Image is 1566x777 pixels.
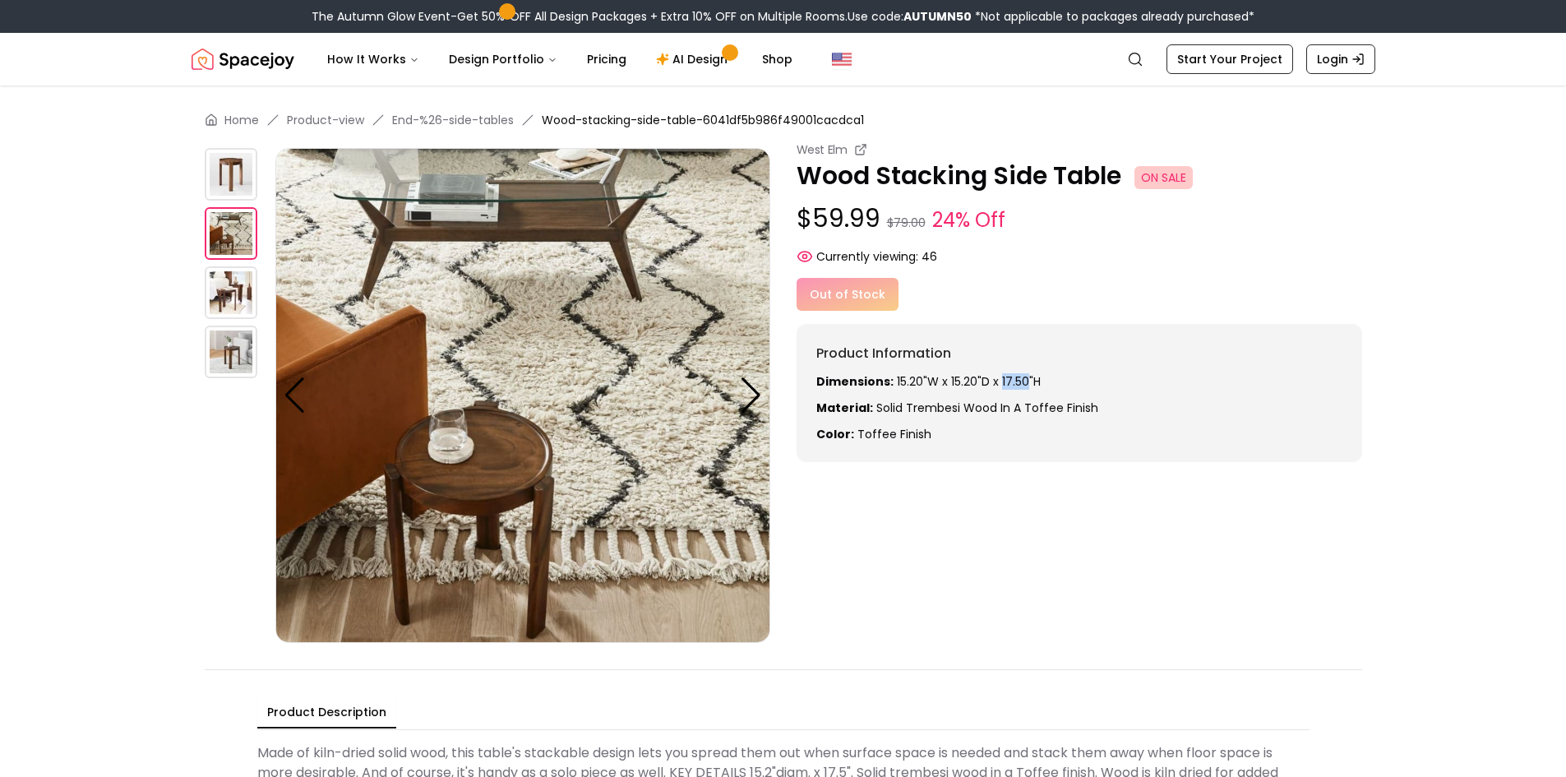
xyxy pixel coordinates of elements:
img: https://storage.googleapis.com/spacejoy-main/assets/6041df5b986f49001cacdca1/product_1_j9m9i9agiiei [275,148,770,643]
small: 24% Off [932,206,1005,235]
b: AUTUMN50 [903,8,972,25]
small: $79.00 [887,215,926,231]
strong: Color: [816,426,854,442]
img: https://storage.googleapis.com/spacejoy-main/assets/6041df5b986f49001cacdca1/product_1_j9m9i9agiiei [205,207,257,260]
span: toffee finish [857,426,931,442]
span: 46 [922,248,937,265]
a: Product-view [287,112,364,128]
a: Shop [749,43,806,76]
button: Design Portfolio [436,43,571,76]
a: End-%26-side-tables [392,112,514,128]
span: ON SALE [1134,166,1193,189]
p: 15.20"W x 15.20"D x 17.50"H [816,373,1342,390]
span: Use code: [848,8,972,25]
span: Wood-stacking-side-table-6041df5b986f49001cacdca1 [542,112,864,128]
h6: Product Information [816,344,1342,363]
img: Spacejoy Logo [192,43,294,76]
a: Spacejoy [192,43,294,76]
nav: breadcrumb [205,112,1362,128]
img: https://storage.googleapis.com/spacejoy-main/assets/6041df5b986f49001cacdca1/product_0_pll4dbo3pc9j [205,148,257,201]
img: United States [832,49,852,69]
strong: Dimensions: [816,373,894,390]
a: Home [224,112,259,128]
strong: Material: [816,400,873,416]
a: Login [1306,44,1375,74]
button: Product Description [257,697,396,728]
img: https://storage.googleapis.com/spacejoy-main/assets/6041df5b986f49001cacdca1/product_3_h9igm6a2376 [205,326,257,378]
p: Wood Stacking Side Table [797,161,1362,191]
a: Pricing [574,43,640,76]
a: Start Your Project [1166,44,1293,74]
p: $59.99 [797,204,1362,235]
span: *Not applicable to packages already purchased* [972,8,1254,25]
img: https://storage.googleapis.com/spacejoy-main/assets/6041df5b986f49001cacdca1/product_2_0ln3pd3pa5agc [205,266,257,319]
span: Solid trembesi wood in a Toffee finish [876,400,1098,416]
span: Currently viewing: [816,248,918,265]
nav: Global [192,33,1375,86]
nav: Main [314,43,806,76]
div: The Autumn Glow Event-Get 50% OFF All Design Packages + Extra 10% OFF on Multiple Rooms. [312,8,1254,25]
small: West Elm [797,141,848,158]
a: AI Design [643,43,746,76]
button: How It Works [314,43,432,76]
